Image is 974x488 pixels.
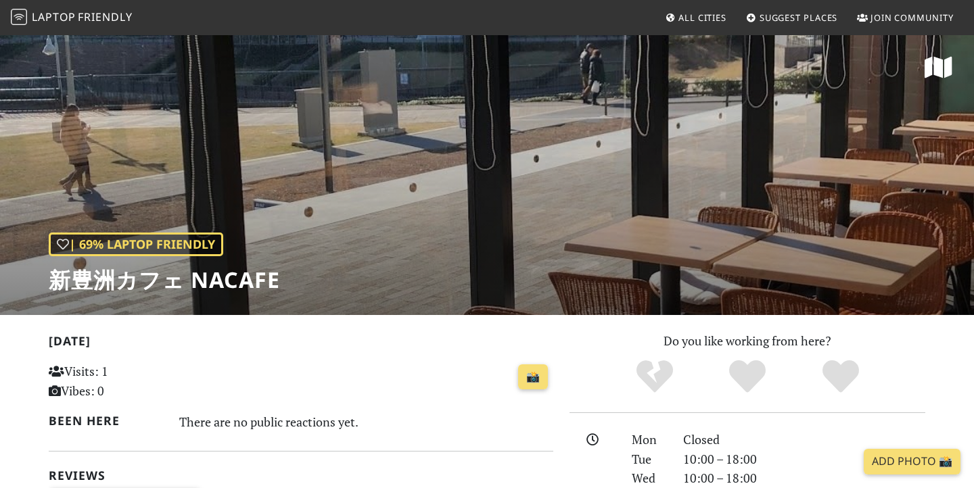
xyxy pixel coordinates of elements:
a: All Cities [659,5,732,30]
h1: 新豊洲カフェ nacafe [49,267,280,293]
div: Wed [624,468,675,488]
div: Definitely! [794,358,887,395]
h2: Been here [49,414,163,428]
h2: [DATE] [49,334,553,353]
a: Add Photo 📸 [864,449,960,474]
div: Tue [624,449,675,469]
div: Closed [675,430,933,449]
img: LaptopFriendly [11,9,27,25]
div: 10:00 – 18:00 [675,468,933,488]
a: 📸 [518,364,548,390]
span: Laptop [32,9,76,24]
div: No [608,358,701,395]
span: Suggest Places [760,11,838,24]
div: 10:00 – 18:00 [675,449,933,469]
h2: Reviews [49,468,553,483]
span: All Cities [678,11,726,24]
a: LaptopFriendly LaptopFriendly [11,6,133,30]
a: Suggest Places [741,5,843,30]
span: Friendly [78,9,132,24]
div: Yes [701,358,794,395]
p: Visits: 1 Vibes: 0 [49,362,206,401]
span: Join Community [871,11,954,24]
a: Join Community [852,5,959,30]
div: There are no public reactions yet. [179,411,554,433]
div: Mon [624,430,675,449]
p: Do you like working from here? [570,331,925,351]
div: | 69% Laptop Friendly [49,233,223,256]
